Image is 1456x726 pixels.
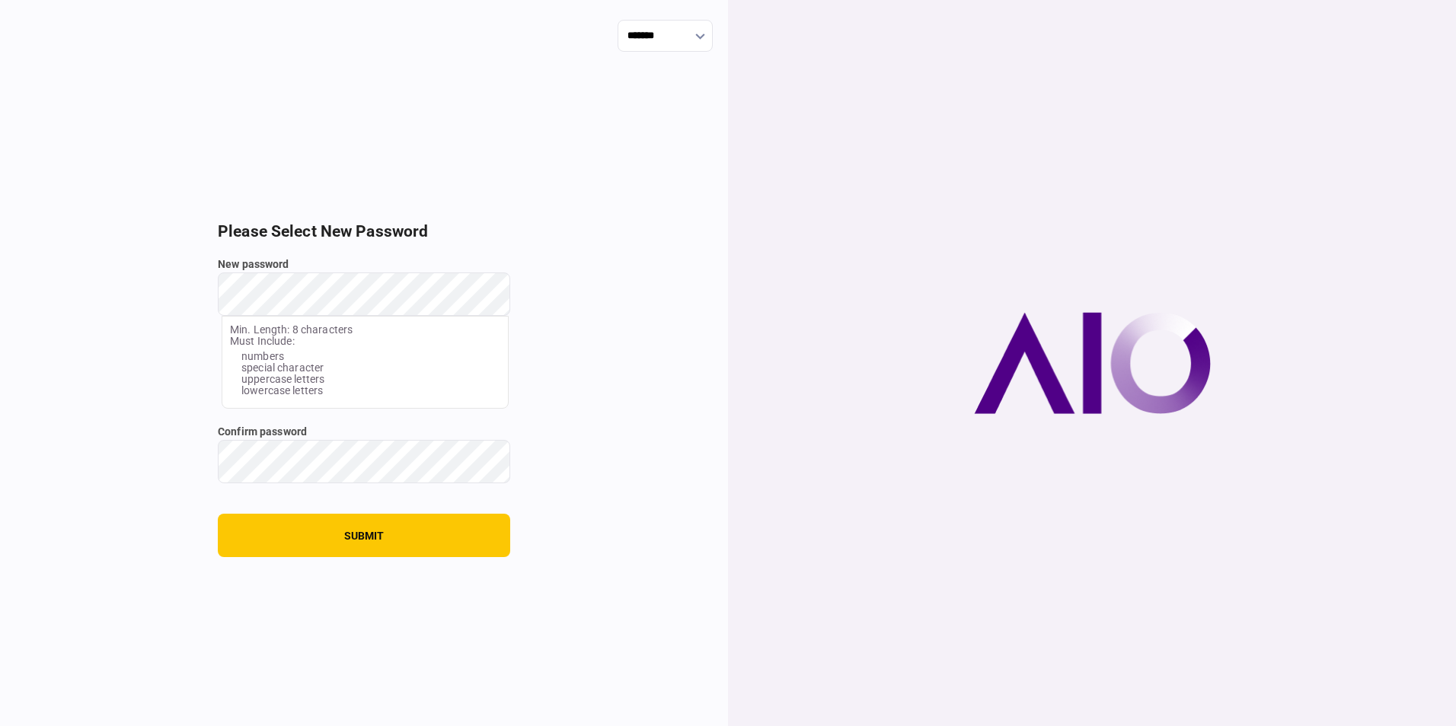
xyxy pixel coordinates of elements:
input: show language options [618,20,713,52]
section: Min. Length: 8 characters Must Include: [222,316,509,409]
button: submit [218,514,510,557]
li: lowercase letters [241,385,500,396]
li: uppercase letters [241,374,500,385]
img: AIO company logo [974,312,1211,414]
li: numbers [241,351,500,362]
li: special character [241,362,500,374]
input: New password [218,272,510,316]
label: Confirm password [218,424,510,440]
input: Confirm password [218,440,510,483]
label: New password [218,256,510,272]
h2: Please Select New Password [218,222,510,241]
